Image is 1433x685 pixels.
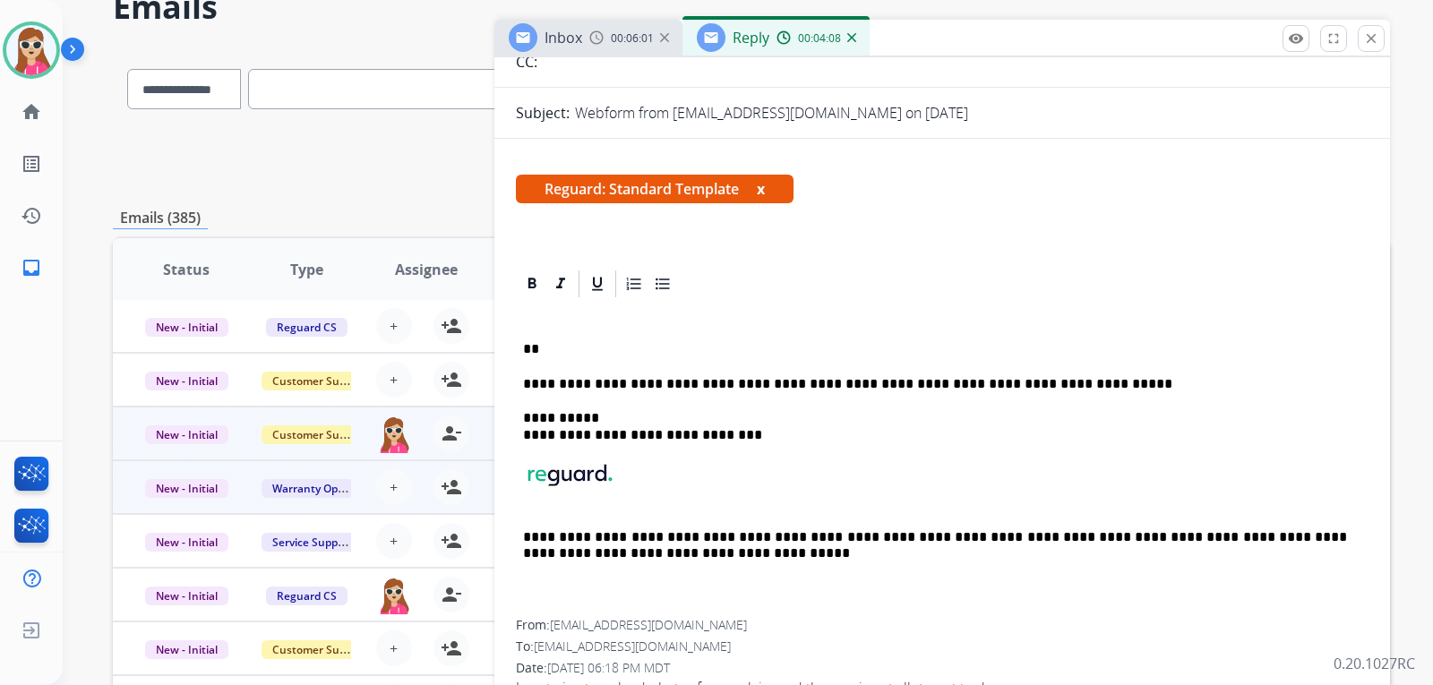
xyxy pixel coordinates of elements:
div: Bullet List [649,270,676,297]
div: Italic [547,270,574,297]
span: + [390,369,398,390]
span: New - Initial [145,479,228,498]
mat-icon: person_add [441,530,462,552]
mat-icon: person_add [441,369,462,390]
span: Reguard CS [266,587,348,605]
img: agent-avatar [376,415,412,453]
button: x [757,178,765,200]
span: New - Initial [145,425,228,444]
span: New - Initial [145,372,228,390]
mat-icon: person_add [441,638,462,659]
button: + [376,630,412,666]
span: 00:04:08 [798,31,841,46]
mat-icon: person_remove [441,584,462,605]
span: Reguard: Standard Template [516,175,794,203]
mat-icon: person_remove [441,423,462,444]
div: From: [516,616,1369,634]
span: Customer Support [262,372,378,390]
span: Warranty Ops [262,479,354,498]
span: [EMAIL_ADDRESS][DOMAIN_NAME] [534,638,731,655]
span: + [390,476,398,498]
mat-icon: person_add [441,315,462,337]
button: + [376,523,412,559]
div: Bold [519,270,545,297]
span: Inbox [545,28,582,47]
span: + [390,638,398,659]
div: To: [516,638,1369,655]
span: [EMAIL_ADDRESS][DOMAIN_NAME] [550,616,747,633]
mat-icon: fullscreen [1326,30,1342,47]
span: Status [163,259,210,280]
p: Webform from [EMAIL_ADDRESS][DOMAIN_NAME] on [DATE] [575,102,968,124]
span: 00:06:01 [611,31,654,46]
span: Type [290,259,323,280]
p: CC: [516,51,537,73]
div: Underline [584,270,611,297]
p: Subject: [516,102,570,124]
button: + [376,362,412,398]
span: Assignee [395,259,458,280]
div: Date: [516,659,1369,677]
mat-icon: list_alt [21,153,42,175]
span: Reply [733,28,769,47]
span: Customer Support [262,640,378,659]
mat-icon: close [1363,30,1379,47]
span: Reguard CS [266,318,348,337]
mat-icon: home [21,101,42,123]
div: Ordered List [621,270,648,297]
p: Emails (385) [113,207,208,229]
button: + [376,469,412,505]
mat-icon: inbox [21,257,42,278]
img: avatar [6,25,56,75]
span: Service Support [262,533,364,552]
span: New - Initial [145,640,228,659]
span: + [390,530,398,552]
p: 0.20.1027RC [1334,653,1415,674]
span: Customer Support [262,425,378,444]
button: + [376,308,412,344]
mat-icon: history [21,205,42,227]
mat-icon: remove_red_eye [1288,30,1304,47]
span: + [390,315,398,337]
span: New - Initial [145,533,228,552]
span: New - Initial [145,318,228,337]
mat-icon: person_add [441,476,462,498]
span: New - Initial [145,587,228,605]
span: [DATE] 06:18 PM MDT [547,659,670,676]
img: agent-avatar [376,577,412,614]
